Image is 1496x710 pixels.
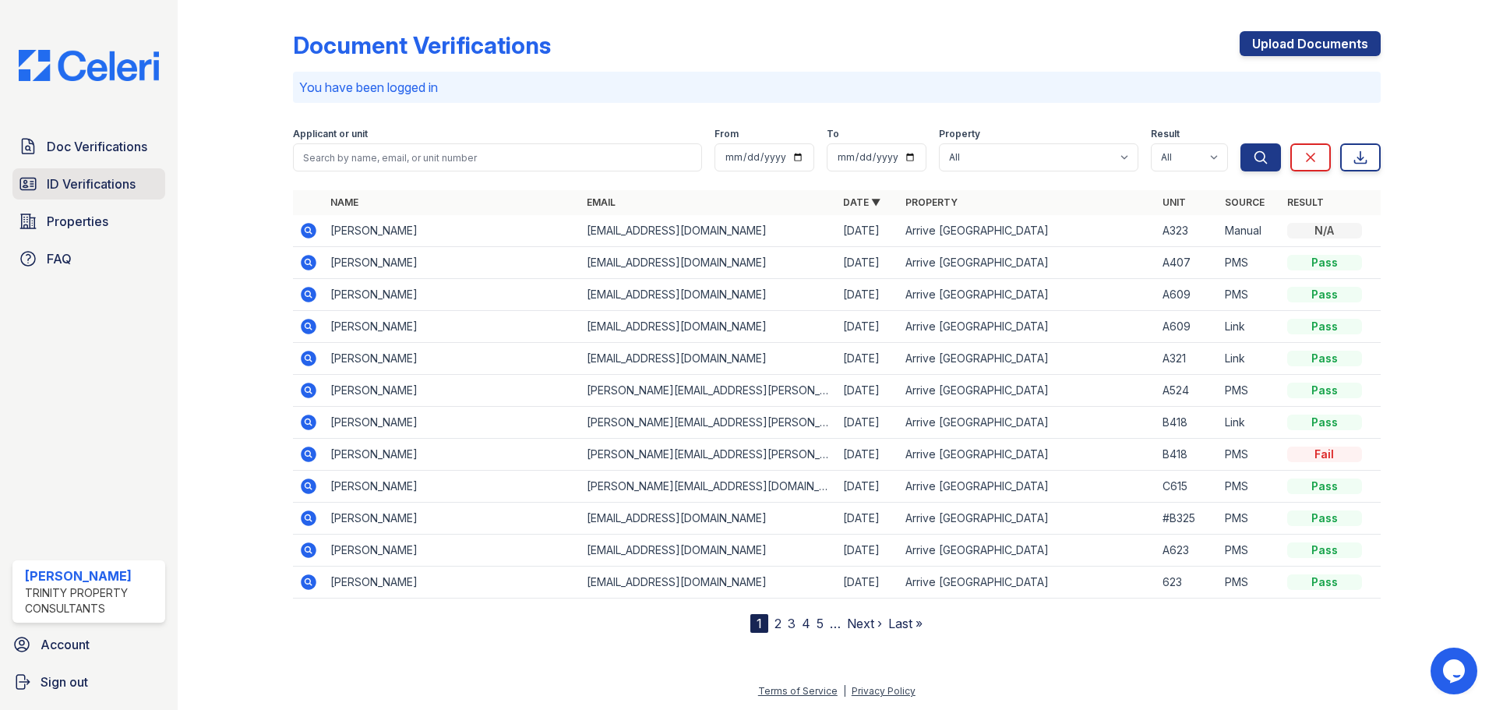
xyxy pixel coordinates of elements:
[837,279,899,311] td: [DATE]
[41,635,90,654] span: Account
[1287,479,1362,494] div: Pass
[899,247,1156,279] td: Arrive [GEOGRAPHIC_DATA]
[837,343,899,375] td: [DATE]
[6,50,171,81] img: CE_Logo_Blue-a8612792a0a2168367f1c8372b55b34899dd931a85d93a1a3d3e32e68fde9ad4.png
[837,407,899,439] td: [DATE]
[1156,343,1219,375] td: A321
[47,212,108,231] span: Properties
[324,375,580,407] td: [PERSON_NAME]
[899,215,1156,247] td: Arrive [GEOGRAPHIC_DATA]
[324,535,580,567] td: [PERSON_NAME]
[293,31,551,59] div: Document Verifications
[324,503,580,535] td: [PERSON_NAME]
[1287,383,1362,398] div: Pass
[1156,215,1219,247] td: A323
[1219,535,1281,567] td: PMS
[580,439,837,471] td: [PERSON_NAME][EMAIL_ADDRESS][PERSON_NAME][DOMAIN_NAME]
[1287,510,1362,526] div: Pass
[899,439,1156,471] td: Arrive [GEOGRAPHIC_DATA]
[1156,503,1219,535] td: #B325
[830,614,841,633] span: …
[837,471,899,503] td: [DATE]
[580,343,837,375] td: [EMAIL_ADDRESS][DOMAIN_NAME]
[758,685,838,697] a: Terms of Service
[1287,287,1362,302] div: Pass
[1287,542,1362,558] div: Pass
[1156,407,1219,439] td: B418
[580,375,837,407] td: [PERSON_NAME][EMAIL_ADDRESS][PERSON_NAME][DOMAIN_NAME]
[1156,471,1219,503] td: C615
[1219,407,1281,439] td: Link
[587,196,616,208] a: Email
[580,279,837,311] td: [EMAIL_ADDRESS][DOMAIN_NAME]
[899,279,1156,311] td: Arrive [GEOGRAPHIC_DATA]
[25,585,159,616] div: Trinity Property Consultants
[827,128,839,140] label: To
[899,503,1156,535] td: Arrive [GEOGRAPHIC_DATA]
[580,311,837,343] td: [EMAIL_ADDRESS][DOMAIN_NAME]
[1431,648,1480,694] iframe: chat widget
[899,343,1156,375] td: Arrive [GEOGRAPHIC_DATA]
[837,375,899,407] td: [DATE]
[1219,311,1281,343] td: Link
[1156,567,1219,599] td: 623
[750,614,768,633] div: 1
[852,685,916,697] a: Privacy Policy
[1287,255,1362,270] div: Pass
[939,128,980,140] label: Property
[41,673,88,691] span: Sign out
[580,471,837,503] td: [PERSON_NAME][EMAIL_ADDRESS][DOMAIN_NAME]
[1219,343,1281,375] td: Link
[47,175,136,193] span: ID Verifications
[580,407,837,439] td: [PERSON_NAME][EMAIL_ADDRESS][PERSON_NAME][DOMAIN_NAME]
[837,567,899,599] td: [DATE]
[324,247,580,279] td: [PERSON_NAME]
[899,311,1156,343] td: Arrive [GEOGRAPHIC_DATA]
[1151,128,1180,140] label: Result
[1219,279,1281,311] td: PMS
[1156,375,1219,407] td: A524
[330,196,358,208] a: Name
[843,196,880,208] a: Date ▼
[788,616,796,631] a: 3
[1219,471,1281,503] td: PMS
[12,168,165,200] a: ID Verifications
[1287,574,1362,590] div: Pass
[1219,247,1281,279] td: PMS
[1156,439,1219,471] td: B418
[714,128,739,140] label: From
[293,143,702,171] input: Search by name, email, or unit number
[1287,223,1362,238] div: N/A
[580,503,837,535] td: [EMAIL_ADDRESS][DOMAIN_NAME]
[580,247,837,279] td: [EMAIL_ADDRESS][DOMAIN_NAME]
[847,616,882,631] a: Next ›
[837,215,899,247] td: [DATE]
[47,249,72,268] span: FAQ
[12,131,165,162] a: Doc Verifications
[1156,247,1219,279] td: A407
[899,567,1156,599] td: Arrive [GEOGRAPHIC_DATA]
[1219,439,1281,471] td: PMS
[25,567,159,585] div: [PERSON_NAME]
[324,279,580,311] td: [PERSON_NAME]
[774,616,782,631] a: 2
[12,206,165,237] a: Properties
[324,343,580,375] td: [PERSON_NAME]
[899,375,1156,407] td: Arrive [GEOGRAPHIC_DATA]
[324,567,580,599] td: [PERSON_NAME]
[817,616,824,631] a: 5
[1287,319,1362,334] div: Pass
[580,567,837,599] td: [EMAIL_ADDRESS][DOMAIN_NAME]
[6,666,171,698] a: Sign out
[1219,567,1281,599] td: PMS
[899,471,1156,503] td: Arrive [GEOGRAPHIC_DATA]
[899,407,1156,439] td: Arrive [GEOGRAPHIC_DATA]
[1163,196,1186,208] a: Unit
[1287,196,1324,208] a: Result
[837,311,899,343] td: [DATE]
[299,78,1374,97] p: You have been logged in
[1219,503,1281,535] td: PMS
[1219,375,1281,407] td: PMS
[47,137,147,156] span: Doc Verifications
